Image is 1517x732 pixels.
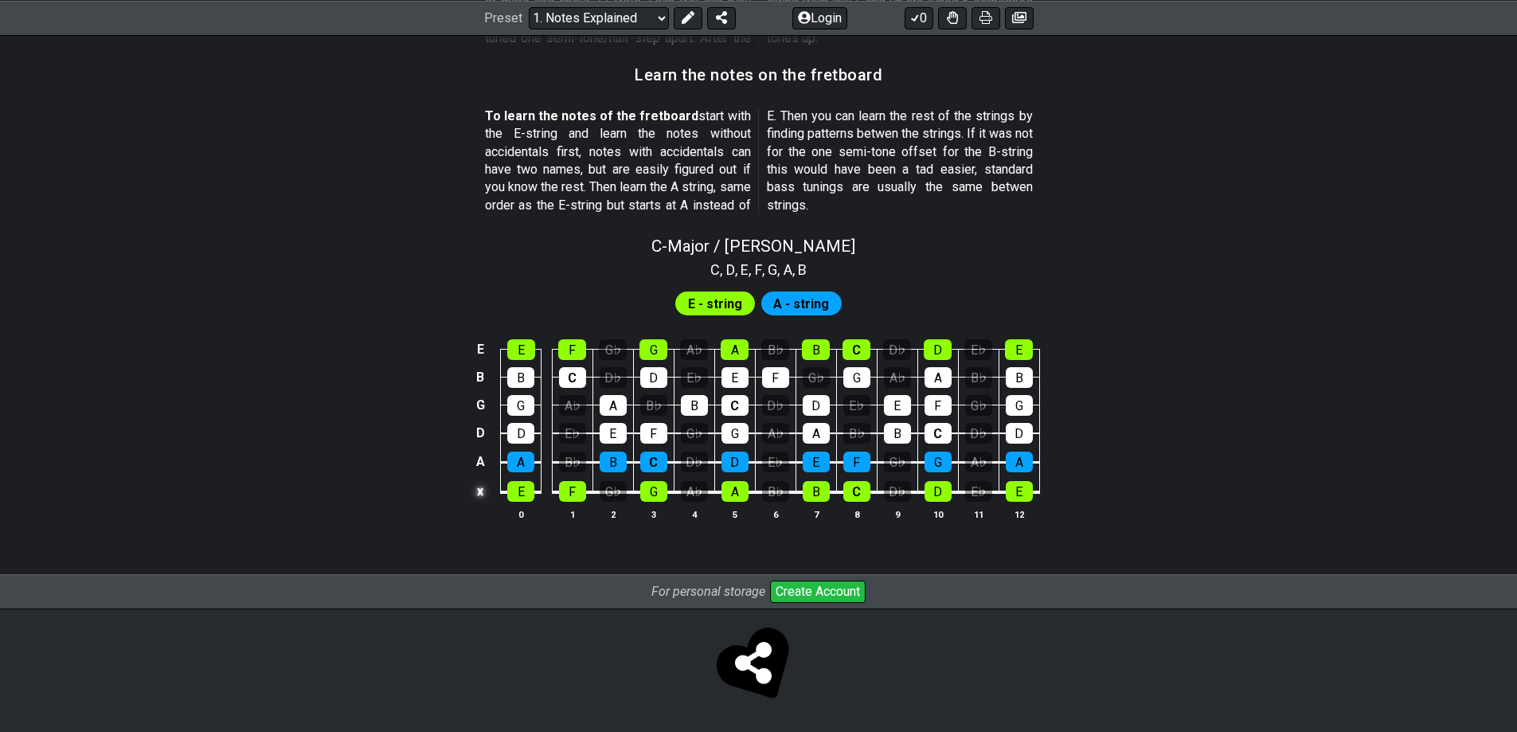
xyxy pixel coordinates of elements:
[965,452,992,472] div: A♭
[1005,6,1034,29] button: Create image
[803,367,830,388] div: G♭
[770,581,866,603] button: Create Account
[755,506,796,523] th: 6
[651,584,765,599] i: For personal storage
[925,367,952,388] div: A
[471,391,490,419] td: G
[635,66,882,84] h3: Learn the notes on the fretboard
[721,481,749,502] div: A
[884,367,911,388] div: A♭
[883,339,911,360] div: D♭
[762,367,789,388] div: F
[884,452,911,472] div: G♭
[762,452,789,472] div: E♭
[762,481,789,502] div: B♭
[925,452,952,472] div: G
[484,10,522,25] span: Preset
[836,506,877,523] th: 8
[559,367,586,388] div: C
[792,259,799,280] span: ,
[741,259,749,280] span: E
[917,506,958,523] th: 10
[600,367,627,388] div: D♭
[651,237,855,256] span: C - Major / [PERSON_NAME]
[762,395,789,416] div: D♭
[714,506,755,523] th: 5
[803,423,830,444] div: A
[762,259,768,280] span: ,
[843,395,870,416] div: E♭
[843,339,870,360] div: C
[762,423,789,444] div: A♭
[721,367,749,388] div: E
[803,452,830,472] div: E
[958,506,999,523] th: 11
[507,452,534,472] div: A
[592,506,633,523] th: 2
[843,481,870,502] div: C
[720,259,726,280] span: ,
[1005,339,1033,360] div: E
[471,336,490,364] td: E
[559,395,586,416] div: A♭
[798,259,807,280] span: B
[674,6,702,29] button: Edit Preset
[877,506,917,523] th: 9
[884,481,911,502] div: D♭
[681,452,708,472] div: D♭
[777,259,784,280] span: ,
[707,6,736,29] button: Share Preset
[507,339,535,360] div: E
[485,108,699,123] strong: To learn the notes of the fretboard
[681,423,708,444] div: G♭
[721,630,797,707] span: Click to store and share!
[905,6,933,29] button: 0
[965,481,992,502] div: E♭
[471,363,490,391] td: B
[640,367,667,388] div: D
[1006,481,1033,502] div: E
[600,452,627,472] div: B
[721,339,749,360] div: A
[640,481,667,502] div: G
[600,481,627,502] div: G♭
[507,423,534,444] div: D
[507,481,534,502] div: E
[681,395,708,416] div: B
[1006,423,1033,444] div: D
[640,395,667,416] div: B♭
[792,6,847,29] button: Login
[1006,395,1033,416] div: G
[559,423,586,444] div: E♭
[755,259,762,280] span: F
[681,481,708,502] div: A♭
[600,395,627,416] div: A
[640,423,667,444] div: F
[721,395,749,416] div: C
[965,367,992,388] div: B♭
[802,339,830,360] div: B
[674,506,714,523] th: 4
[681,367,708,388] div: E♭
[843,423,870,444] div: B♭
[761,339,789,360] div: B♭
[726,259,735,280] span: D
[600,423,627,444] div: E
[843,367,870,388] div: G
[599,339,627,360] div: G♭
[884,423,911,444] div: B
[633,506,674,523] th: 3
[501,506,542,523] th: 0
[965,395,992,416] div: G♭
[559,481,586,502] div: F
[485,108,1033,214] p: start with the E-string and learn the notes without accidentals first, notes with accidentals can...
[972,6,1000,29] button: Print
[640,452,667,472] div: C
[639,339,667,360] div: G
[938,6,967,29] button: Toggle Dexterity for all fretkits
[965,423,992,444] div: D♭
[559,452,586,472] div: B♭
[1006,452,1033,472] div: A
[735,259,741,280] span: ,
[558,339,586,360] div: F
